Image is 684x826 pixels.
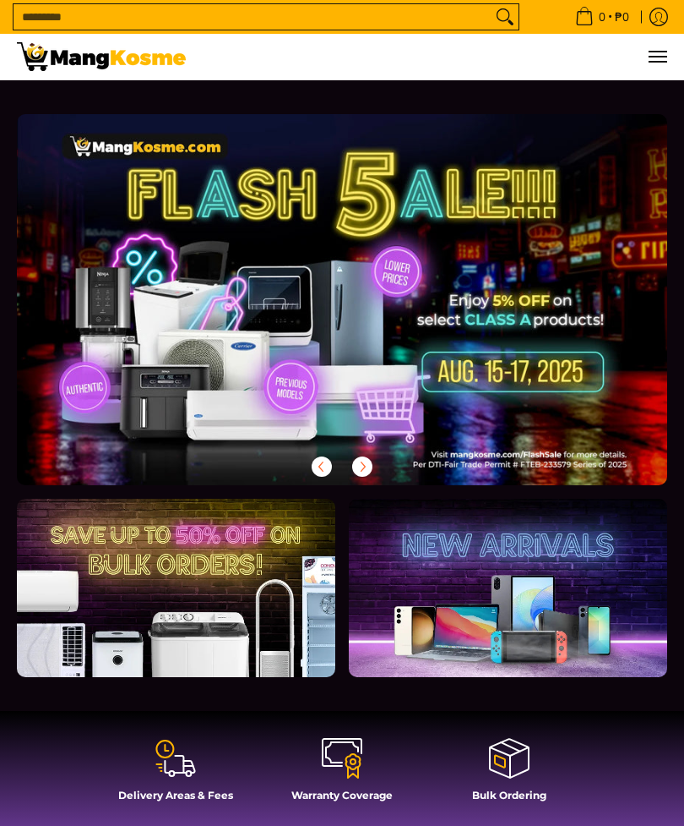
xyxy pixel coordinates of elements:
[344,448,381,485] button: Next
[267,736,417,814] a: Warranty Coverage
[203,34,667,79] ul: Customer Navigation
[303,448,340,485] button: Previous
[100,736,251,814] a: Delivery Areas & Fees
[100,789,251,801] h4: Delivery Areas & Fees
[434,736,584,814] a: Bulk Ordering
[17,42,186,71] img: Mang Kosme: Your Home Appliances Warehouse Sale Partner!
[203,34,667,79] nav: Main Menu
[596,11,608,23] span: 0
[570,8,634,26] span: •
[647,34,667,79] button: Menu
[612,11,632,23] span: ₱0
[434,789,584,801] h4: Bulk Ordering
[491,4,518,30] button: Search
[267,789,417,801] h4: Warranty Coverage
